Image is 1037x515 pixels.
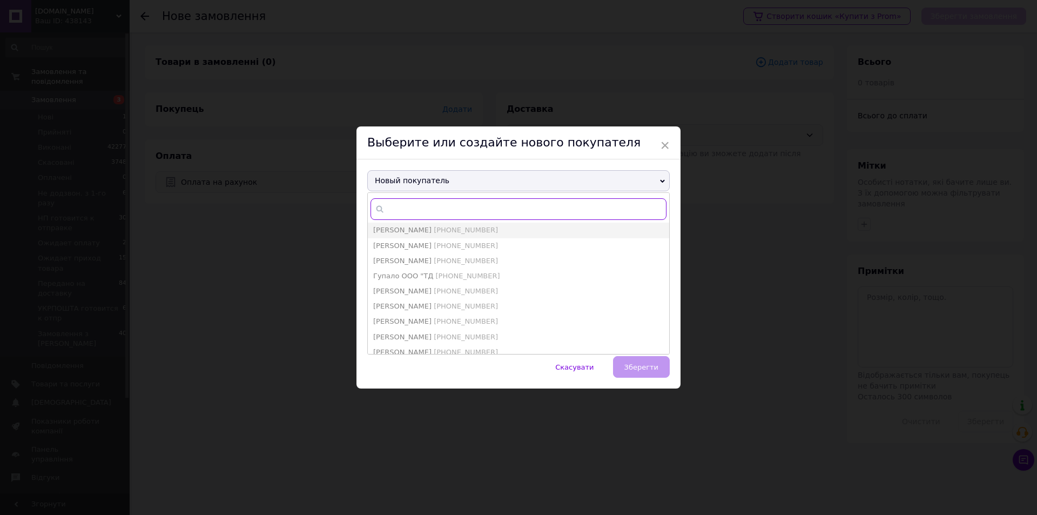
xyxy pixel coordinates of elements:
[434,242,498,250] span: [PHONE_NUMBER]
[373,348,432,356] span: [PERSON_NAME]
[434,226,498,234] span: [PHONE_NUMBER]
[544,356,605,378] button: Скасувати
[434,317,498,325] span: [PHONE_NUMBER]
[555,363,594,371] span: Скасувати
[434,287,498,295] span: [PHONE_NUMBER]
[373,242,432,250] span: [PERSON_NAME]
[356,126,681,159] div: Выберите или создайте нового покупателя
[373,272,433,280] span: Гупало ООО "ТД
[434,257,498,265] span: [PHONE_NUMBER]
[434,348,498,356] span: [PHONE_NUMBER]
[373,302,432,310] span: [PERSON_NAME]
[660,136,670,155] span: ×
[373,317,432,325] span: [PERSON_NAME]
[373,333,432,341] span: [PERSON_NAME]
[434,302,498,310] span: [PHONE_NUMBER]
[373,226,432,234] span: [PERSON_NAME]
[373,287,432,295] span: [PERSON_NAME]
[367,170,670,192] span: Новый покупатель
[434,333,498,341] span: [PHONE_NUMBER]
[373,257,432,265] span: [PERSON_NAME]
[436,272,500,280] span: [PHONE_NUMBER]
